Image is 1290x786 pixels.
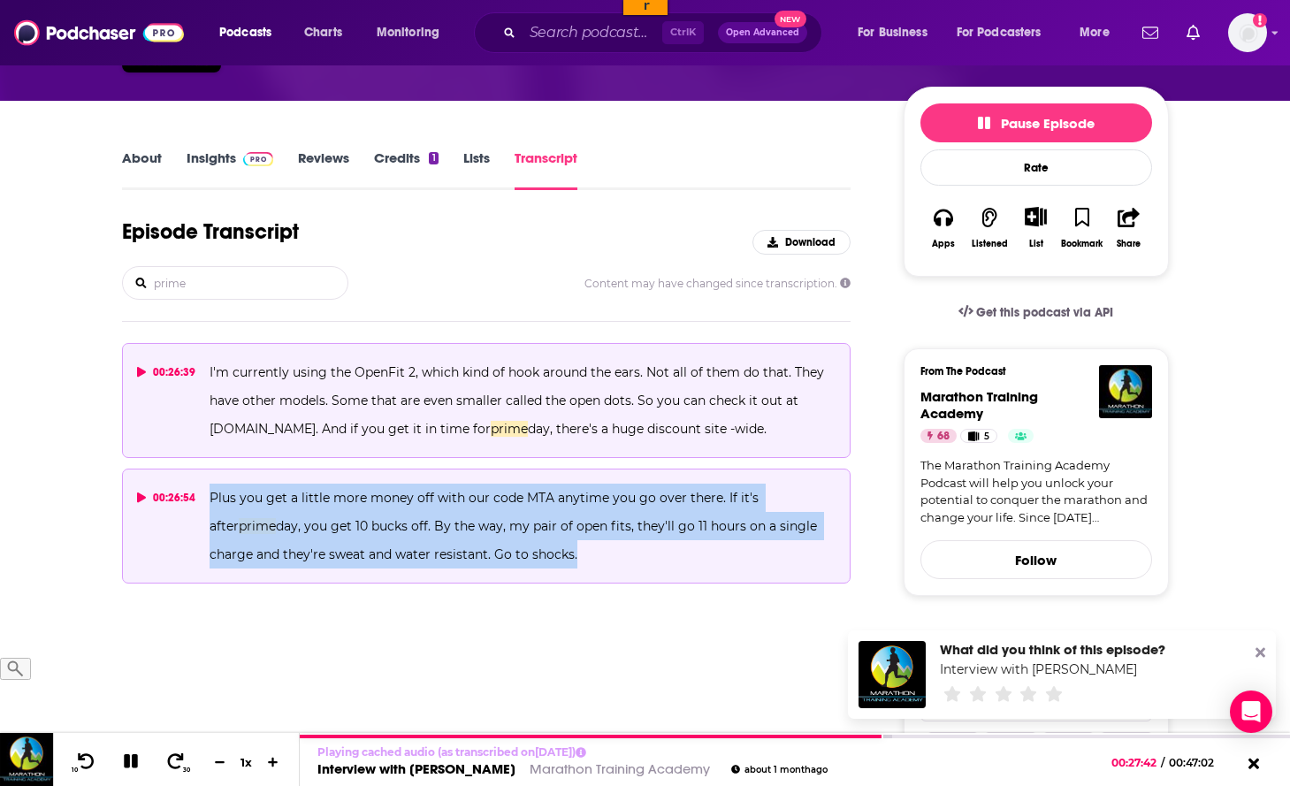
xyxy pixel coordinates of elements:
span: Ctrl K [662,21,704,44]
a: Marathon Training Academy [920,388,1038,422]
div: 1 x [232,755,262,769]
a: 5 [960,429,996,443]
button: open menu [207,19,294,47]
span: More [1080,20,1110,45]
img: hlodeiro [43,6,65,28]
a: Credits1 [374,149,438,190]
span: Open Advanced [726,28,799,37]
span: Pause Episode [978,115,1095,132]
p: Playing cached audio (as transcribed on [DATE] ) [317,745,828,759]
span: 68 [937,428,950,446]
a: Charts [293,19,353,47]
span: For Podcasters [957,20,1042,45]
input: Search podcasts, credits, & more... [523,19,662,47]
span: day, you get 10 bucks off. By the way, my pair of open fits, they'll go 11 hours on a single char... [210,518,821,562]
div: Listened [972,239,1008,249]
a: 68 [920,429,957,443]
span: 00:47:02 [1164,756,1232,769]
div: Apps [932,239,955,249]
div: Open Intercom Messenger [1230,691,1272,733]
h3: From The Podcast [920,365,1138,378]
a: The Marathon Training Academy Podcast will help you unlock your potential to conquer the marathon... [920,457,1152,526]
svg: Add a profile image [1253,13,1267,27]
span: Charts [304,20,342,45]
span: prime [491,421,528,437]
span: / [1161,756,1164,769]
input: Search transcript... [152,267,347,299]
div: 00:26:54 [137,484,196,512]
a: Clear [331,18,360,31]
button: 30 [160,752,194,774]
span: Plus you get a little more money off with our code MTA anytime you go over there. If it's after [210,490,762,534]
button: Follow [920,540,1152,579]
span: Get this podcast via API [976,305,1113,320]
span: 00:27:42 [1111,756,1161,769]
span: Download [785,236,836,248]
a: Reviews [298,149,349,190]
a: Marathon Training Academy [530,760,710,777]
button: Show profile menu [1228,13,1267,52]
a: InsightsPodchaser Pro [187,149,274,190]
input: ASIN, PO, Alias, + more... [94,7,235,30]
div: Rate [920,149,1152,186]
button: Share [1105,195,1151,260]
button: open menu [945,19,1067,47]
div: Bookmark [1061,239,1103,249]
div: 00:26:39 [137,358,196,386]
div: List [1029,238,1043,249]
img: User Profile [1228,13,1267,52]
button: 10 [68,752,102,774]
div: What did you think of this episode? [940,641,1165,658]
a: Interview with [PERSON_NAME] [317,760,515,777]
a: Copy [302,18,331,31]
button: Bookmark [1059,195,1105,260]
span: I'm currently using the OpenFit 2, which kind of hook around the ears. Not all of them do that. T... [210,364,828,437]
span: Podcasts [219,20,271,45]
a: Get this podcast via API [944,291,1128,334]
span: Monitoring [377,20,439,45]
a: Interview with Joe De Sena [940,661,1137,677]
a: Transcript [515,149,577,190]
span: 10 [72,767,78,774]
span: day, there's a huge discount site -wide. [528,421,767,437]
img: Interview with Joe De Sena [859,641,926,708]
img: Podchaser Pro [243,152,274,166]
button: Open AdvancedNew [718,22,807,43]
button: Download [752,230,851,255]
a: Show notifications dropdown [1179,18,1207,48]
button: Show More Button [1018,207,1054,226]
div: about 1 month ago [731,765,828,775]
button: 00:26:54Plus you get a little more money off with our code MTA anytime you go over there. If it's... [122,469,851,584]
button: open menu [364,19,462,47]
div: 1 [429,152,438,164]
img: Marathon Training Academy [1099,365,1152,418]
div: Search podcasts, credits, & more... [491,12,839,53]
span: 30 [183,767,190,774]
span: 5 [984,428,989,446]
a: View [272,18,302,31]
a: Lists [463,149,490,190]
button: open menu [845,19,950,47]
input: ASIN [272,4,356,18]
a: Show notifications dropdown [1135,18,1165,48]
span: prime [239,518,276,534]
span: New [775,11,806,27]
a: About [122,149,162,190]
img: Podchaser - Follow, Share and Rate Podcasts [14,16,184,50]
h1: Episode Transcript [122,218,299,245]
button: 00:26:39I'm currently using the OpenFit 2, which kind of hook around the ears. Not all of them do... [122,343,851,458]
span: Content may have changed since transcription. [584,277,851,290]
div: Share [1117,239,1141,249]
div: Show More ButtonList [1012,195,1058,260]
button: Apps [920,195,966,260]
span: Logged in as HLodeiro [1228,13,1267,52]
button: Pause Episode [920,103,1152,142]
button: Listened [966,195,1012,260]
span: For Business [858,20,927,45]
button: open menu [1067,19,1132,47]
